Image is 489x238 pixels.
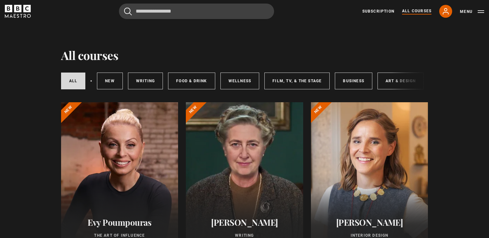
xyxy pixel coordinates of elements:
[5,5,31,18] svg: BBC Maestro
[119,4,274,19] input: Search
[168,73,215,89] a: Food & Drink
[220,73,260,89] a: Wellness
[319,217,420,227] h2: [PERSON_NAME]
[402,8,431,15] a: All Courses
[335,73,372,89] a: Business
[124,7,132,15] button: Submit the search query
[377,73,424,89] a: Art & Design
[61,48,119,62] h1: All courses
[69,217,171,227] h2: Evy Poumpouras
[194,217,295,227] h2: [PERSON_NAME]
[128,73,163,89] a: Writing
[362,8,394,14] a: Subscription
[264,73,330,89] a: Film, TV, & The Stage
[61,73,86,89] a: All
[97,73,123,89] a: New
[460,8,484,15] button: Toggle navigation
